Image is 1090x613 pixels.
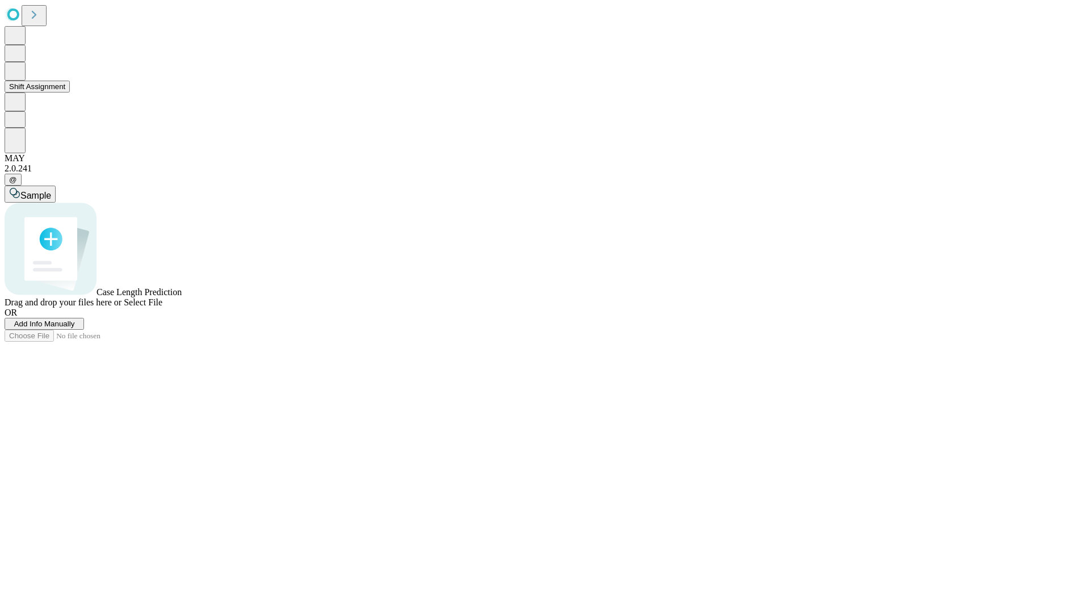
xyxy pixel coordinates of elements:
[97,287,182,297] span: Case Length Prediction
[14,320,75,328] span: Add Info Manually
[5,163,1085,174] div: 2.0.241
[5,308,17,317] span: OR
[20,191,51,200] span: Sample
[5,297,121,307] span: Drag and drop your files here or
[5,186,56,203] button: Sample
[5,153,1085,163] div: MAY
[5,81,70,93] button: Shift Assignment
[9,175,17,184] span: @
[124,297,162,307] span: Select File
[5,318,84,330] button: Add Info Manually
[5,174,22,186] button: @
